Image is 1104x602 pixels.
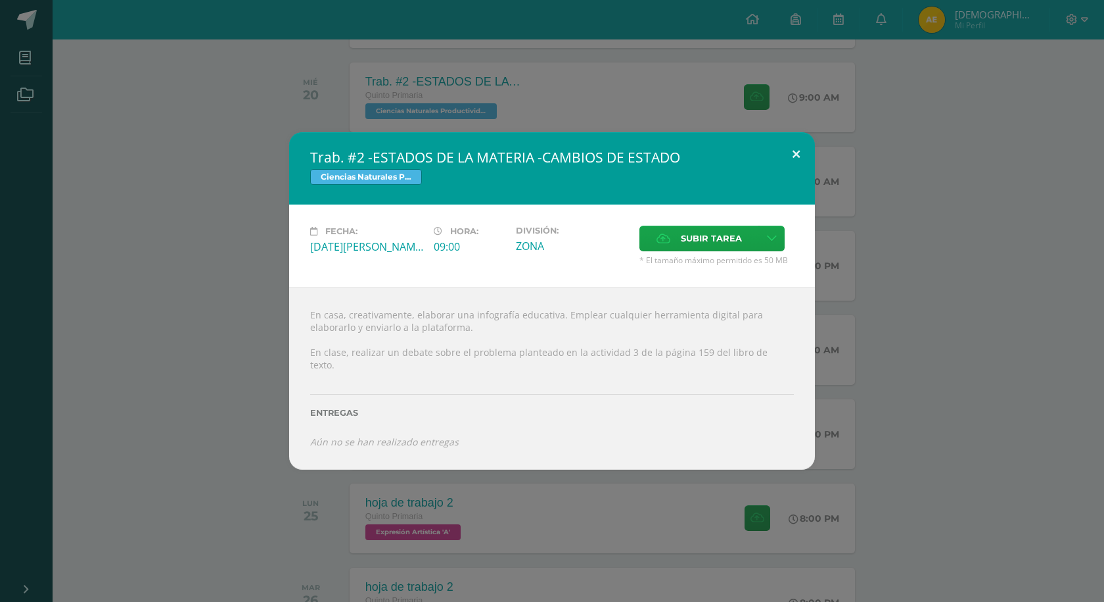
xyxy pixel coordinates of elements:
span: Hora: [450,226,478,236]
button: Close (Esc) [777,132,815,177]
span: Fecha: [325,226,357,236]
div: 09:00 [434,239,505,254]
div: En casa, creativamente, elaborar una infografía educativa. Emplear cualquier herramienta digital ... [289,287,815,470]
i: Aún no se han realizado entregas [310,436,459,448]
div: [DATE][PERSON_NAME] [310,239,423,254]
span: * El tamaño máximo permitido es 50 MB [639,255,794,266]
h2: Trab. #2 -ESTADOS DE LA MATERIA -CAMBIOS DE ESTADO [310,148,794,166]
div: ZONA [516,239,629,253]
label: Entregas [310,408,794,418]
label: División: [516,226,629,236]
span: Ciencias Naturales Productividad y Desarrollo [310,169,422,185]
span: Subir tarea [681,226,742,251]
